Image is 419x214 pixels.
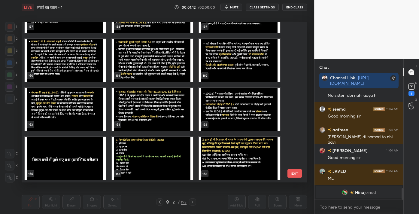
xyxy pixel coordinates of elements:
div: C [5,149,18,158]
div: 195 [181,199,187,205]
div: 6 [5,82,17,92]
img: 2ca944ced98a436f81232dad9cef4842.jpg [319,148,325,154]
h6: [PERSON_NAME] [331,147,368,154]
div: / [178,200,180,204]
span: joined [364,190,376,195]
button: End Class [282,4,307,11]
div: 7 [5,94,17,104]
div: [PERSON_NAME] di hamari to nhi aayi [328,134,399,145]
div: 11:04 AM [386,149,399,152]
a: [URL][DOMAIN_NAME] [330,75,369,86]
div: 11:04 AM [386,107,399,111]
span: mute [230,5,238,9]
p: D [415,81,417,85]
div: Z [5,173,18,182]
div: 1 [408,91,414,96]
div: 2 [171,200,177,204]
img: no-rating-badge.077c3623.svg [328,108,331,111]
img: 175653205072456K.pdf [112,38,193,81]
div: grid [314,92,403,200]
img: default.png [319,106,325,112]
img: no-rating-badge.077c3623.svg [328,128,331,132]
p: Chat [314,59,334,75]
div: Good morning sir [328,113,399,119]
img: 175653205072456K.pdf [25,87,106,130]
div: Good morning sir [328,155,399,161]
img: 175653205072456K.pdf [25,137,106,180]
div: Channel Link - [330,75,377,86]
div: grid [22,22,296,183]
span: Hina [355,190,364,195]
img: 175653205072456K.pdf [112,137,193,180]
div: 5 [5,70,17,80]
img: no-rating-badge.077c3623.svg [350,191,354,194]
img: 175653205072456K.pdf [112,87,193,130]
img: iconic-dark.1390631f.png [373,170,385,173]
h6: JAVED [331,168,346,174]
div: X [5,161,18,170]
img: iconic-dark.1390631f.png [373,107,385,111]
div: 2 [5,34,17,44]
div: 11:04 AM [386,128,399,132]
div: 3 [5,46,17,56]
div: 4 [5,58,17,68]
div: 1 [5,22,17,32]
img: d3becdec0278475f9c14a73be83cb8a6.jpg [319,168,325,174]
h4: संघर्ष का काल - 1 [37,5,62,10]
button: CLASS SETTINGS [246,4,279,11]
img: 175653205072456K.pdf [199,87,280,130]
img: 175653205072456K.pdf [25,38,106,81]
img: 175653205072456K.pdf [199,137,280,180]
img: iconic-dark.1390631f.png [373,128,385,132]
button: EXIT [287,169,302,178]
img: 1cb9dd28ed0146c6a35ab9d24f0252fb.jpg [319,127,325,133]
img: no-rating-badge.077c3623.svg [328,149,331,152]
img: no-rating-badge.077c3623.svg [328,170,331,173]
p: G [415,97,417,102]
p: T [415,64,417,68]
div: 11:04 AM [386,170,399,173]
h6: seema [331,106,346,112]
img: 09a1bb633dd249f2a2c8cf568a24d1b1.jpg [322,75,328,81]
div: No sister abi nahi aaya h [328,93,399,99]
img: 175653205072456K.pdf [199,38,280,81]
h6: aafreen [331,127,348,133]
button: mute [220,4,242,11]
div: ME [328,176,399,182]
img: 6dbf19ecda9944948035b140aa4f5ea7.jpg [342,189,348,195]
div: LIVE [22,4,34,11]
